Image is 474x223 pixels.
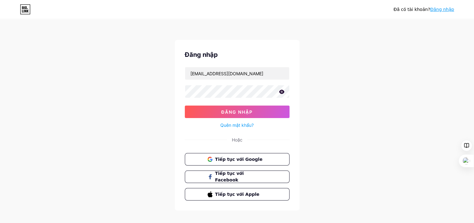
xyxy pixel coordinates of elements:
button: Tiếp tục với Google [185,153,290,166]
font: Tiếp tục với Apple [215,192,259,197]
font: Đã có tài khoản? [394,7,430,12]
font: Tiếp tục với Facebook [215,171,244,182]
input: Tên người dùng [185,67,289,80]
font: Hoặc [232,137,242,142]
button: Tiếp tục với Facebook [185,171,290,183]
font: Tiếp tục với Google [215,157,262,162]
button: Tiếp tục với Apple [185,188,290,201]
a: Quên mật khẩu? [220,122,254,128]
font: Đăng nhập [185,51,218,58]
button: Đăng nhập [185,106,290,118]
font: Đăng nhập [221,109,253,115]
a: Đăng nhập [430,7,454,12]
